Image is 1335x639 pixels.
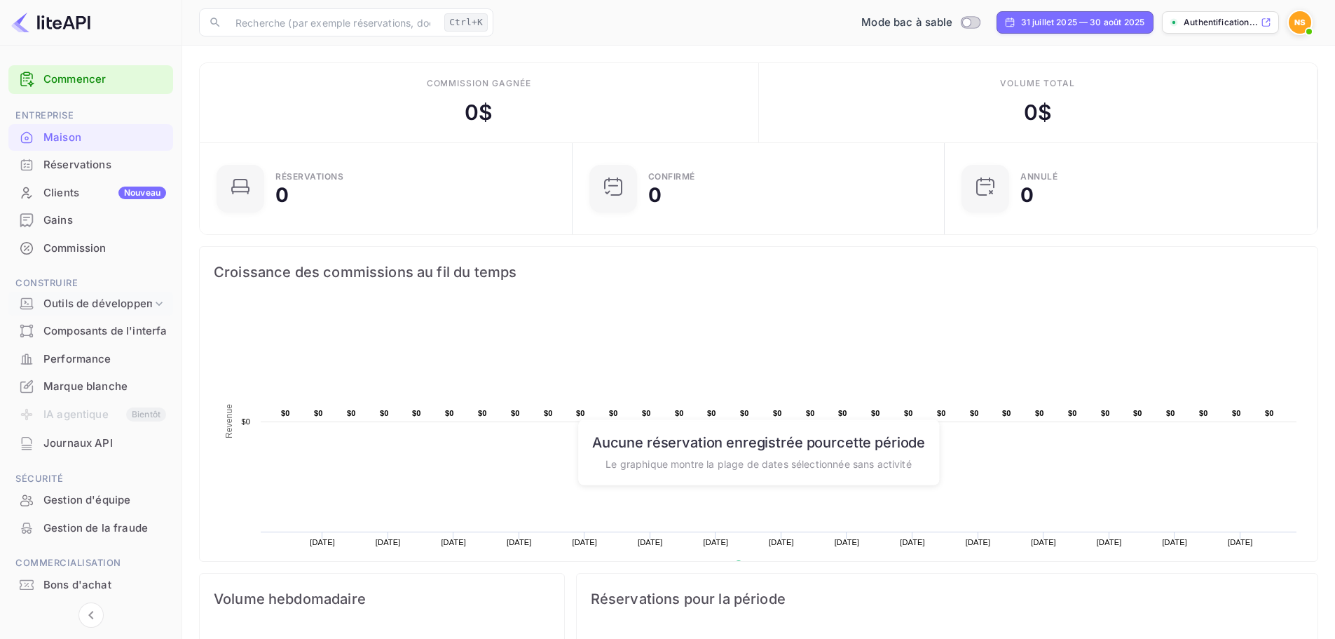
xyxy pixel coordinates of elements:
[465,100,479,125] font: 0
[1101,409,1110,417] text: $0
[43,521,148,534] font: Gestion de la fraude
[441,538,466,546] text: [DATE]
[507,538,532,546] text: [DATE]
[43,241,107,255] font: Commission
[1035,409,1044,417] text: $0
[8,180,173,207] div: ClientsNouveau
[43,578,111,591] font: Bons d'achat
[224,404,234,438] text: Revenue
[1228,538,1253,546] text: [DATE]
[1020,183,1034,207] font: 0
[15,473,63,484] font: Sécurité
[1038,100,1052,125] font: $
[43,130,81,144] font: Maison
[8,487,173,514] div: Gestion d'équipe
[8,152,173,177] a: Réservations
[773,409,782,417] text: $0
[1166,409,1175,417] text: $0
[572,538,597,546] text: [DATE]
[856,15,985,31] div: Passer en mode Production
[8,207,173,233] a: Gains
[8,373,173,399] a: Marque blanche
[427,78,531,88] font: Commission gagnée
[904,409,913,417] text: $0
[8,152,173,179] div: Réservations
[609,409,618,417] text: $0
[43,158,111,171] font: Réservations
[871,409,880,417] text: $0
[675,409,684,417] text: $0
[8,515,173,542] div: Gestion de la fraude
[8,207,173,234] div: Gains
[214,264,516,281] font: Croissance des commissions au fil du temps
[479,100,493,125] font: $
[900,538,925,546] text: [DATE]
[8,180,173,206] a: ClientsNouveau
[576,409,585,417] text: $0
[380,409,389,417] text: $0
[707,409,716,417] text: $0
[1133,409,1142,417] text: $0
[1199,409,1208,417] text: $0
[43,72,106,86] font: Commencer
[8,124,173,150] a: Maison
[43,213,73,227] font: Gains
[592,433,837,450] font: Aucune réservation enregistrée pour
[347,409,356,417] text: $0
[748,560,783,570] text: Revenue
[8,346,173,372] a: Performance
[11,11,90,34] img: Logo LiteAPI
[8,346,173,373] div: Performance
[838,409,847,417] text: $0
[281,409,290,417] text: $0
[544,409,553,417] text: $0
[966,538,991,546] text: [DATE]
[275,171,343,182] font: Réservations
[478,409,487,417] text: $0
[8,572,173,599] div: Bons d'achat
[241,417,250,426] text: $0
[376,538,401,546] text: [DATE]
[275,183,289,207] font: 0
[970,409,979,417] text: $0
[43,72,166,88] a: Commencer
[769,538,794,546] text: [DATE]
[43,436,113,450] font: Journaux API
[1021,17,1145,27] font: 31 juillet 2025 — 30 août 2025
[43,324,235,337] font: Composants de l'interface utilisateur
[78,603,104,628] button: Réduire la navigation
[937,409,946,417] text: $0
[8,487,173,513] a: Gestion d'équipe
[8,65,173,94] div: Commencer
[314,409,323,417] text: $0
[449,17,483,27] font: Ctrl+K
[1031,538,1056,546] text: [DATE]
[8,292,173,316] div: Outils de développement
[445,409,454,417] text: $0
[1162,538,1187,546] text: [DATE]
[8,124,173,152] div: Maison
[214,591,366,607] font: Volume hebdomadaire
[861,15,952,29] font: Mode bac à sable
[511,409,520,417] text: $0
[1232,409,1241,417] text: $0
[837,433,925,450] font: cette période
[605,457,912,469] font: Le graphique montre la plage de dates sélectionnée sans activité
[704,538,729,546] text: [DATE]
[8,235,173,261] a: Commission
[8,373,173,401] div: Marque blanche
[648,171,695,182] font: Confirmé
[8,572,173,598] a: Bons d'achat
[591,591,786,607] font: Réservations pour la période
[1184,17,1258,27] font: Authentification...
[43,297,172,310] font: Outils de développement
[1002,409,1011,417] text: $0
[1097,538,1122,546] text: [DATE]
[1024,100,1038,125] font: 0
[124,187,160,198] font: Nouveau
[43,352,111,365] font: Performance
[15,277,78,288] font: Construire
[8,515,173,541] a: Gestion de la fraude
[43,379,128,393] font: Marque blanche
[8,235,173,262] div: Commission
